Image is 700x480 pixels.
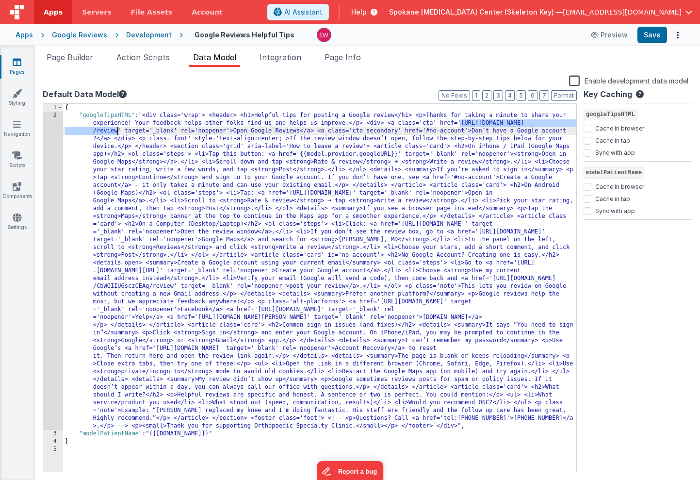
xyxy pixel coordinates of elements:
[584,167,644,179] span: modelPatientName
[267,4,329,20] button: AI Assistant
[351,7,367,17] span: Help
[116,52,170,62] span: Action Scripts
[389,7,563,17] span: Spokane [MEDICAL_DATA] Center (Skeleton Key) —
[389,7,692,17] button: Spokane [MEDICAL_DATA] Center (Skeleton Key) — [EMAIL_ADDRESS][DOMAIN_NAME]
[539,90,549,101] button: 7
[82,7,111,17] span: Servers
[195,31,294,38] h4: Google Reviews Helpful Tips
[595,205,635,215] label: Sync with app
[595,193,630,203] label: Cache in tab
[595,135,630,145] label: Cache in tab
[43,104,63,112] div: 1
[284,7,323,17] span: AI Assistant
[637,27,667,43] button: Save
[260,52,301,62] span: Integration
[126,30,172,40] div: Development
[584,109,637,120] span: googleTipsHTML
[52,30,107,40] div: Google Reviews
[482,90,491,101] button: 2
[563,7,682,17] span: [EMAIL_ADDRESS][DOMAIN_NAME]
[43,430,63,438] div: 3
[44,7,63,17] span: Apps
[193,52,236,62] span: Data Model
[569,75,688,86] label: Enable development data model
[585,27,634,43] button: Preview
[43,112,63,430] div: 2
[595,123,644,132] label: Cache in browser
[43,438,63,446] div: 4
[43,446,63,453] div: 5
[16,30,33,40] div: Apps
[439,90,470,101] button: No Folds
[43,88,127,100] button: Default Data Model
[317,28,331,42] img: daf6185105a2932719d0487c37da19b1
[472,90,480,101] button: 1
[595,181,644,191] label: Cache in browser
[584,90,632,99] h4: Key Caching
[517,90,526,101] button: 5
[505,90,515,101] button: 4
[528,90,537,101] button: 6
[551,90,577,101] button: Format
[131,7,173,17] span: File Assets
[671,28,684,42] button: Options
[325,52,361,62] span: Page Info
[47,52,93,62] span: Page Builder
[595,147,635,157] label: Sync with app
[493,90,503,101] button: 3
